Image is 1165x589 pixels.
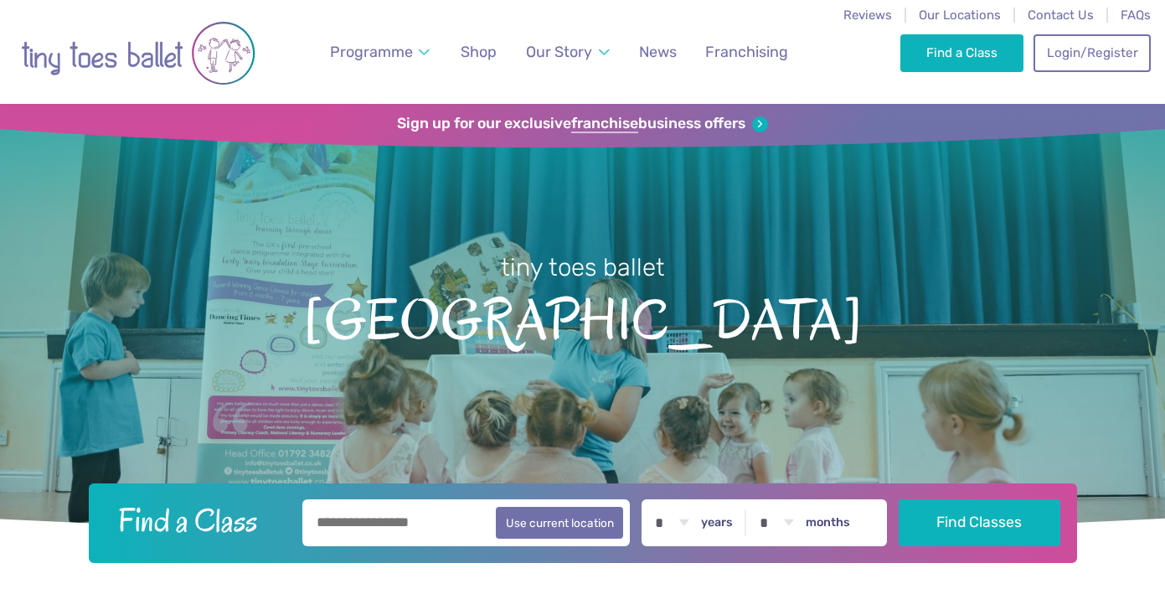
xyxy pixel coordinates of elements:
[571,115,638,133] strong: franchise
[900,34,1023,71] a: Find a Class
[501,253,665,282] small: tiny toes ballet
[461,43,497,60] span: Shop
[919,8,1001,23] a: Our Locations
[322,34,438,71] a: Programme
[496,507,624,539] button: Use current location
[806,515,850,530] label: months
[526,43,592,60] span: Our Story
[705,43,788,60] span: Franchising
[21,11,255,96] img: tiny toes ballet
[631,34,684,71] a: News
[518,34,617,71] a: Our Story
[701,515,733,530] label: years
[453,34,504,71] a: Shop
[639,43,677,60] span: News
[330,43,413,60] span: Programme
[1121,8,1151,23] a: FAQs
[1034,34,1151,71] a: Login/Register
[29,284,1136,352] span: [GEOGRAPHIC_DATA]
[397,115,768,133] a: Sign up for our exclusivefranchisebusiness offers
[1028,8,1094,23] a: Contact Us
[105,499,291,541] h2: Find a Class
[843,8,892,23] a: Reviews
[899,499,1060,546] button: Find Classes
[698,34,796,71] a: Franchising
